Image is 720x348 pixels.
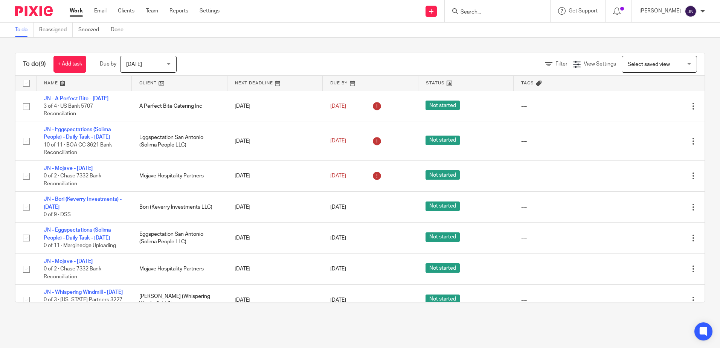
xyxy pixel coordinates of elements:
[426,201,460,211] span: Not started
[44,197,122,209] a: JN - Bori (Keverry Investments) - [DATE]
[330,173,346,179] span: [DATE]
[521,203,602,211] div: ---
[126,62,142,67] span: [DATE]
[15,6,53,16] img: Pixie
[15,23,34,37] a: To do
[521,265,602,273] div: ---
[94,7,107,15] a: Email
[100,60,116,68] p: Due by
[78,23,105,37] a: Snoozed
[227,253,323,284] td: [DATE]
[44,298,122,311] span: 0 of 3 · [US_STATE] Partners 3227 Bank Reconciliation
[227,223,323,253] td: [DATE]
[330,235,346,241] span: [DATE]
[685,5,697,17] img: svg%3E
[330,266,346,272] span: [DATE]
[227,285,323,316] td: [DATE]
[44,290,123,295] a: JN - Whispering Windmill - [DATE]
[460,9,528,16] input: Search
[521,102,602,110] div: ---
[330,205,346,210] span: [DATE]
[227,91,323,122] td: [DATE]
[330,104,346,109] span: [DATE]
[330,139,346,144] span: [DATE]
[44,227,111,240] a: JN - Eggspectations (Solima People) - Daily Task - [DATE]
[584,61,616,67] span: View Settings
[169,7,188,15] a: Reports
[44,142,112,156] span: 10 of 11 · BOA CC 3621 Bank Reconciliation
[111,23,129,37] a: Done
[639,7,681,15] p: [PERSON_NAME]
[132,160,227,191] td: Mojave Hospitality Partners
[132,192,227,223] td: Bori (Keverry Investments LLC)
[521,296,602,304] div: ---
[132,285,227,316] td: [PERSON_NAME] (Whispering Windmill, LLC)
[227,192,323,223] td: [DATE]
[44,243,116,248] span: 0 of 11 · Marginedge Uploading
[521,234,602,242] div: ---
[44,266,101,279] span: 0 of 2 · Chase 7332 Bank Reconciliation
[44,166,93,171] a: JN - Mojave - [DATE]
[426,232,460,242] span: Not started
[118,7,134,15] a: Clients
[426,101,460,110] span: Not started
[132,223,227,253] td: Eggspectation San Antonio (Solima People LLC)
[132,91,227,122] td: A Perfect Bite Catering Inc
[426,295,460,304] span: Not started
[146,7,158,15] a: Team
[628,62,670,67] span: Select saved view
[44,127,111,140] a: JN - Eggspectations (Solima People) - Daily Task - [DATE]
[39,23,73,37] a: Reassigned
[569,8,598,14] span: Get Support
[426,170,460,180] span: Not started
[44,259,93,264] a: JN - Mojave - [DATE]
[426,263,460,273] span: Not started
[521,137,602,145] div: ---
[227,160,323,191] td: [DATE]
[23,60,46,68] h1: To do
[70,7,83,15] a: Work
[426,136,460,145] span: Not started
[39,61,46,67] span: (9)
[53,56,86,73] a: + Add task
[132,122,227,160] td: Eggspectation San Antonio (Solima People LLC)
[555,61,567,67] span: Filter
[44,104,93,117] span: 3 of 4 · US Bank 5707 Reconcilation
[227,122,323,160] td: [DATE]
[330,298,346,303] span: [DATE]
[44,96,108,101] a: JN - A Perfect Bite - [DATE]
[132,253,227,284] td: Mojave Hospitality Partners
[200,7,220,15] a: Settings
[521,172,602,180] div: ---
[521,81,534,85] span: Tags
[44,212,71,217] span: 0 of 9 · DSS
[44,173,101,186] span: 0 of 2 · Chase 7332 Bank Reconciliation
